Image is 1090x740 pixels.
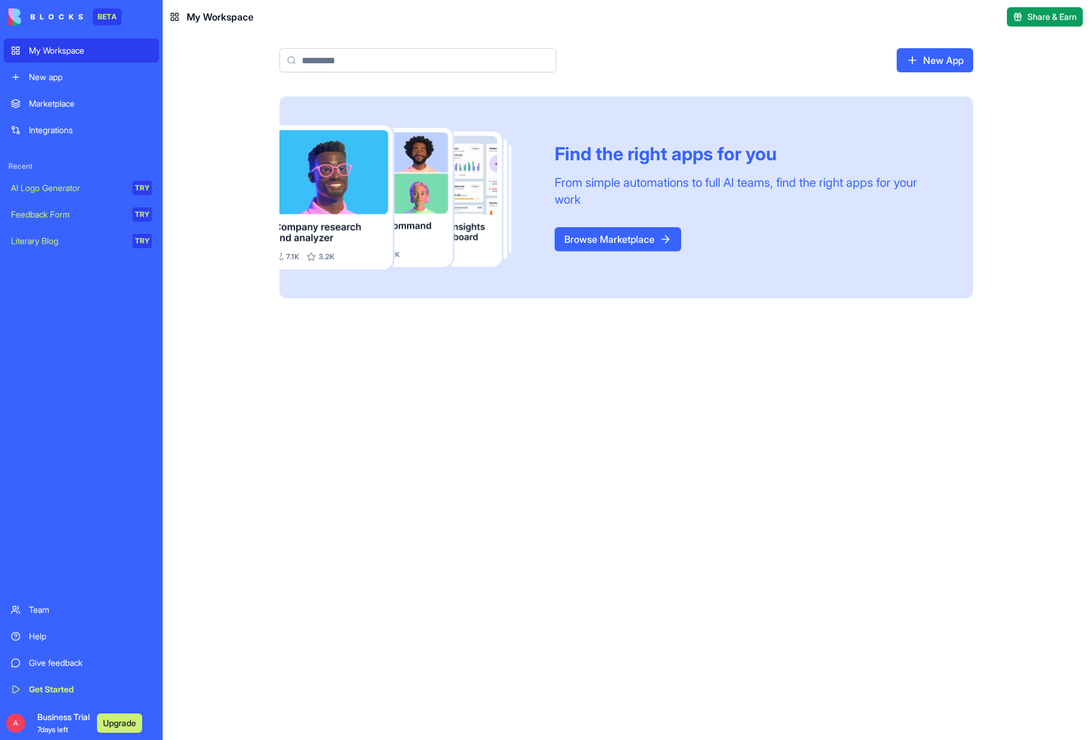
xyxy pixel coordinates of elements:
[4,202,159,227] a: Feedback FormTRY
[4,624,159,648] a: Help
[555,174,944,208] div: From simple automations to full AI teams, find the right apps for your work
[11,209,124,221] div: Feedback Form
[4,229,159,253] a: Literary BlogTRY
[29,45,152,57] div: My Workspace
[29,630,152,642] div: Help
[279,125,535,269] img: Frame_181_egmpey.png
[4,92,159,116] a: Marketplace
[4,39,159,63] a: My Workspace
[6,713,25,733] span: A
[29,98,152,110] div: Marketplace
[4,161,159,171] span: Recent
[37,725,68,734] span: 7 days left
[4,118,159,142] a: Integrations
[187,10,254,24] span: My Workspace
[11,235,124,247] div: Literary Blog
[11,182,124,194] div: AI Logo Generator
[29,604,152,616] div: Team
[4,651,159,675] a: Give feedback
[8,8,122,25] a: BETA
[97,713,142,733] button: Upgrade
[132,234,152,248] div: TRY
[93,8,122,25] div: BETA
[1007,7,1083,27] button: Share & Earn
[555,227,681,251] a: Browse Marketplace
[132,181,152,195] div: TRY
[29,683,152,695] div: Get Started
[1027,11,1077,23] span: Share & Earn
[29,124,152,136] div: Integrations
[4,65,159,89] a: New app
[4,176,159,200] a: AI Logo GeneratorTRY
[4,677,159,701] a: Get Started
[8,8,83,25] img: logo
[29,657,152,669] div: Give feedback
[4,598,159,622] a: Team
[37,711,90,735] span: Business Trial
[897,48,973,72] a: New App
[29,71,152,83] div: New app
[555,143,944,165] div: Find the right apps for you
[132,207,152,222] div: TRY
